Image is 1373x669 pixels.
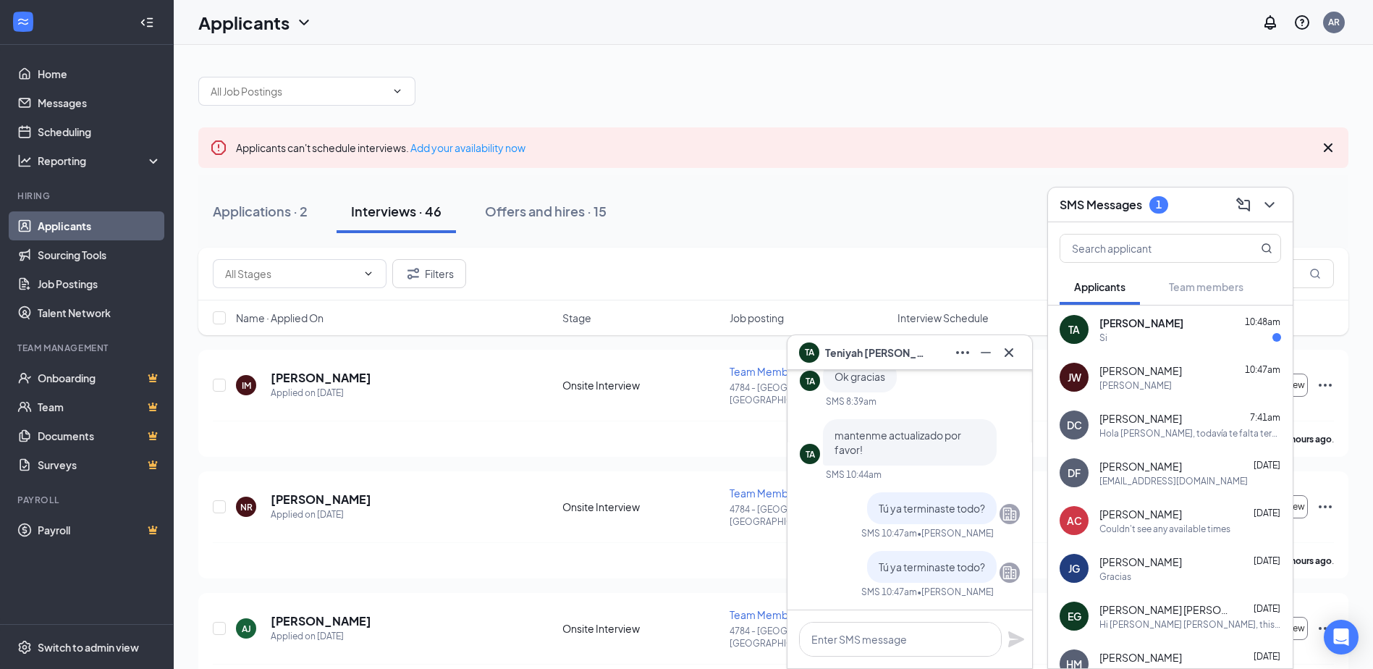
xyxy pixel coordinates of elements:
[405,265,422,282] svg: Filter
[977,344,994,361] svg: Minimize
[1099,523,1230,535] div: Couldn't see any available times
[1068,370,1081,384] div: JW
[1254,603,1280,614] span: [DATE]
[410,141,525,154] a: Add your availability now
[271,508,371,522] div: Applied on [DATE]
[38,392,161,421] a: TeamCrown
[1279,434,1332,445] b: 13 hours ago
[1235,196,1252,214] svg: ComposeMessage
[271,629,371,644] div: Applied on [DATE]
[16,14,30,29] svg: WorkstreamLogo
[730,487,798,500] span: Team Member
[1007,631,1025,648] button: Plane
[897,311,989,325] span: Interview Schedule
[1099,332,1107,344] div: Si
[861,527,917,539] div: SMS 10:47am
[1324,620,1359,655] div: Open Intercom Messenger
[271,386,371,400] div: Applied on [DATE]
[861,586,917,598] div: SMS 10:47am
[1099,650,1182,665] span: [PERSON_NAME]
[879,560,985,573] span: Tú ya terminaste todo?
[1099,507,1182,521] span: [PERSON_NAME]
[213,202,308,220] div: Applications · 2
[140,15,154,30] svg: Collapse
[295,14,313,31] svg: ChevronDown
[236,141,525,154] span: Applicants can't schedule interviews.
[242,379,251,392] div: IM
[38,88,161,117] a: Messages
[1317,376,1334,394] svg: Ellipses
[1245,316,1280,327] span: 10:48am
[38,117,161,146] a: Scheduling
[1232,193,1255,216] button: ComposeMessage
[730,503,888,528] p: 4784 - [GEOGRAPHIC_DATA], [GEOGRAPHIC_DATA]
[1099,363,1182,378] span: [PERSON_NAME]
[730,625,888,649] p: 4784 - [GEOGRAPHIC_DATA], [GEOGRAPHIC_DATA]
[240,501,253,513] div: NR
[730,365,798,378] span: Team Member
[1245,364,1280,375] span: 10:47am
[392,85,403,97] svg: ChevronDown
[1099,427,1281,439] div: Hola [PERSON_NAME], todavía te falta terminar alguna cosa del onboarding porque me aparece que no...
[826,468,882,481] div: SMS 10:44am
[1099,316,1183,330] span: [PERSON_NAME]
[17,153,32,168] svg: Analysis
[730,608,798,621] span: Team Member
[38,640,139,655] div: Switch to admin view
[1099,475,1248,487] div: [EMAIL_ADDRESS][DOMAIN_NAME]
[1254,508,1280,518] span: [DATE]
[1099,571,1131,583] div: Gracias
[1099,602,1230,617] span: [PERSON_NAME] [PERSON_NAME]
[17,190,159,202] div: Hiring
[1262,14,1279,31] svg: Notifications
[38,269,161,298] a: Job Postings
[825,345,926,361] span: Teniyah [PERSON_NAME]
[1319,139,1337,156] svg: Cross
[38,363,161,392] a: OnboardingCrown
[806,375,815,387] div: TA
[826,395,876,408] div: SMS 8:39am
[1099,618,1281,631] div: Hi [PERSON_NAME] [PERSON_NAME], this is the manager at Burger King Your interview with us for the...
[1254,460,1280,471] span: [DATE]
[917,586,994,598] span: • [PERSON_NAME]
[1279,555,1332,566] b: 14 hours ago
[562,311,591,325] span: Stage
[835,370,885,383] span: Ok gracias
[1068,466,1081,480] div: DF
[1261,196,1278,214] svg: ChevronDown
[1169,280,1243,293] span: Team members
[392,259,466,288] button: Filter Filters
[271,370,371,386] h5: [PERSON_NAME]
[879,502,985,515] span: Tú ya terminaste todo?
[1001,564,1018,581] svg: Company
[1000,344,1018,361] svg: Cross
[38,211,161,240] a: Applicants
[1099,379,1172,392] div: [PERSON_NAME]
[17,640,32,655] svg: Settings
[730,382,888,406] p: 4784 - [GEOGRAPHIC_DATA], [GEOGRAPHIC_DATA]
[1309,268,1321,279] svg: MagnifyingGlass
[806,448,815,460] div: TA
[1250,412,1280,423] span: 7:41am
[38,421,161,450] a: DocumentsCrown
[562,621,721,636] div: Onsite Interview
[236,311,324,325] span: Name · Applied On
[38,240,161,269] a: Sourcing Tools
[1317,498,1334,516] svg: Ellipses
[271,613,371,629] h5: [PERSON_NAME]
[1293,14,1311,31] svg: QuestionInfo
[1068,609,1081,623] div: EG
[1328,16,1340,28] div: AR
[917,527,994,539] span: • [PERSON_NAME]
[242,623,251,635] div: AJ
[974,341,997,364] button: Minimize
[210,139,227,156] svg: Error
[1254,555,1280,566] span: [DATE]
[38,450,161,479] a: SurveysCrown
[1254,651,1280,662] span: [DATE]
[1074,280,1125,293] span: Applicants
[271,492,371,508] h5: [PERSON_NAME]
[211,83,386,99] input: All Job Postings
[1060,235,1232,262] input: Search applicant
[1258,193,1281,216] button: ChevronDown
